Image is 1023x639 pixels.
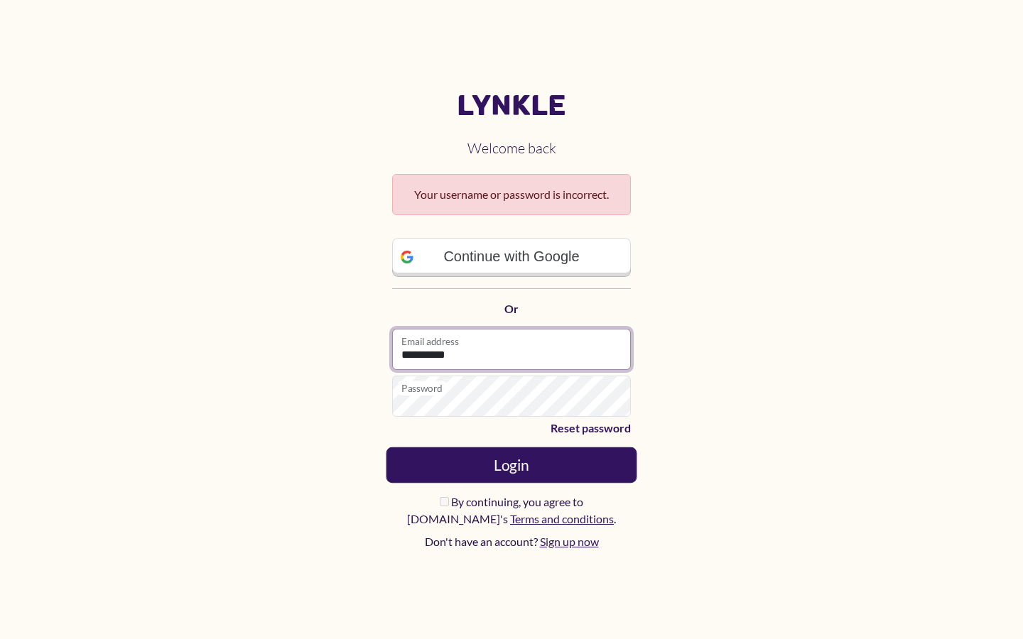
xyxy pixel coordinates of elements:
[392,533,631,550] p: Don't have an account?
[404,186,619,203] span: Your username or password is incorrect.
[440,497,449,506] input: By continuing, you agree to [DOMAIN_NAME]'s Terms and conditions.
[504,302,519,315] strong: Or
[392,129,631,168] h2: Welcome back
[392,238,631,276] a: Continue with Google
[392,420,631,437] a: Reset password
[540,535,599,548] a: Sign up now
[392,493,631,528] label: By continuing, you agree to [DOMAIN_NAME]'s .
[386,447,637,482] button: Login
[392,89,631,123] a: Lynkle
[510,512,614,525] a: Terms and conditions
